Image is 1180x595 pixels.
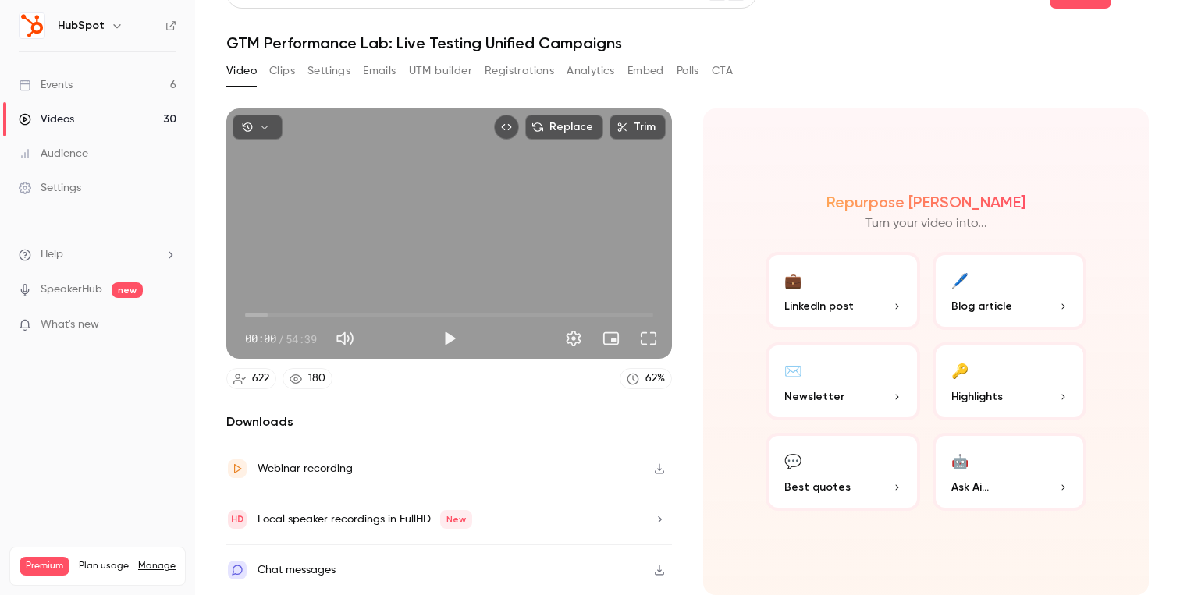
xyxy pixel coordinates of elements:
button: Turn on miniplayer [595,323,627,354]
button: 🔑Highlights [933,342,1087,420]
p: Turn your video into... [865,214,987,233]
a: 622 [226,368,276,389]
span: Highlights [951,388,1003,405]
div: Local speaker recordings in FullHD [258,510,472,529]
div: 622 [252,370,269,387]
button: Clips [269,58,295,83]
button: Settings [558,323,589,354]
div: Audience [19,146,88,161]
button: Video [226,58,257,83]
span: What's new [41,317,99,333]
button: UTM builder [409,58,472,83]
span: new [112,282,143,298]
a: Manage [138,560,176,572]
button: Polls [677,58,699,83]
span: Premium [20,557,69,576]
div: 🔑 [951,358,969,382]
span: New [440,510,472,529]
button: Emails [363,58,396,83]
span: 54:39 [286,331,317,347]
div: 62 % [645,370,665,387]
h6: HubSpot [58,18,105,34]
button: 💼LinkedIn post [766,252,920,330]
div: 00:00 [245,331,317,347]
h2: Downloads [226,413,672,431]
button: Analytics [567,58,615,83]
div: Events [19,77,73,93]
button: 🤖Ask Ai... [933,433,1087,511]
span: Help [41,246,63,263]
button: Play [434,323,465,354]
span: LinkedIn post [784,298,854,314]
button: Embed [627,58,664,83]
div: 180 [308,370,325,387]
li: help-dropdown-opener [19,246,176,263]
span: / [278,331,284,347]
span: Best quotes [784,479,851,495]
div: 🤖 [951,448,969,473]
img: HubSpot [20,13,44,38]
a: 180 [283,368,332,389]
div: 💬 [784,448,801,473]
iframe: Noticeable Trigger [158,318,176,332]
div: Videos [19,112,74,127]
button: 🖊️Blog article [933,252,1087,330]
button: 💬Best quotes [766,433,920,511]
span: Blog article [951,298,1012,314]
button: Replace [525,115,603,140]
button: ✉️Newsletter [766,342,920,420]
button: Mute [329,323,361,354]
h2: Repurpose [PERSON_NAME] [826,193,1025,211]
button: Registrations [485,58,554,83]
span: Plan usage [79,560,129,572]
a: SpeakerHub [41,282,102,298]
button: CTA [712,58,733,83]
span: Ask Ai... [951,479,989,495]
div: Chat messages [258,561,336,579]
div: Webinar recording [258,459,353,478]
span: Newsletter [784,388,844,405]
div: Settings [19,180,81,196]
button: Full screen [633,323,664,354]
a: 62% [620,368,672,389]
button: Trim [610,115,666,140]
div: ✉️ [784,358,801,382]
span: 00:00 [245,331,276,347]
h1: GTM Performance Lab: Live Testing Unified Campaigns [226,34,1149,52]
button: Embed video [494,115,519,140]
div: 💼 [784,267,801,292]
button: Settings [307,58,350,83]
div: 🖊️ [951,267,969,292]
